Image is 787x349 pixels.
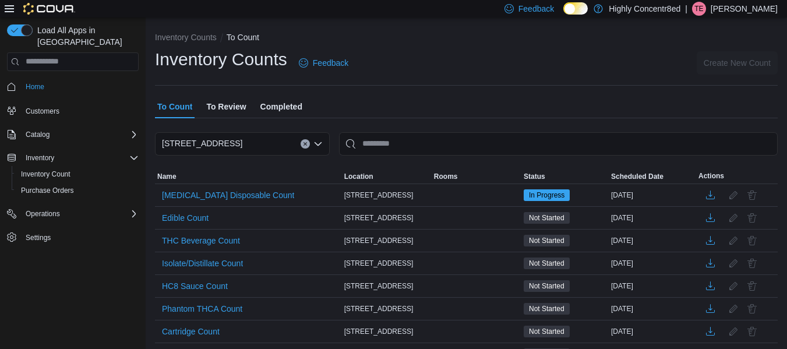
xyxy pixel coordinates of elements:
button: Edit count details [726,232,740,249]
button: Settings [2,229,143,246]
span: Not Started [524,235,570,246]
button: Open list of options [313,139,323,149]
a: Feedback [294,51,353,75]
button: Delete [745,325,759,339]
span: [STREET_ADDRESS] [162,136,242,150]
button: Isolate/Distillate Count [157,255,248,272]
a: Customers [21,104,64,118]
h1: Inventory Counts [155,48,287,71]
span: Cartridge Count [162,326,220,337]
p: Highly Concentr8ed [609,2,680,16]
span: Inventory [26,153,54,163]
input: Dark Mode [563,2,588,15]
button: Purchase Orders [12,182,143,199]
span: Settings [21,230,139,245]
div: [DATE] [609,188,696,202]
button: Clear input [301,139,310,149]
span: Phantom THCA Count [162,303,242,315]
button: Edit count details [726,209,740,227]
button: Delete [745,302,759,316]
span: Feedback [518,3,554,15]
span: Not Started [529,235,564,246]
span: Inventory [21,151,139,165]
span: Not Started [529,304,564,314]
span: Purchase Orders [16,184,139,198]
span: Catalog [21,128,139,142]
div: [DATE] [609,279,696,293]
button: Rooms [432,170,521,184]
button: Customers [2,102,143,119]
button: Delete [745,188,759,202]
span: Purchase Orders [21,186,74,195]
button: [MEDICAL_DATA] Disposable Count [157,186,299,204]
a: Home [21,80,49,94]
span: [STREET_ADDRESS] [344,304,414,313]
button: Edible Count [157,209,213,227]
span: Not Started [529,281,564,291]
span: [STREET_ADDRESS] [344,281,414,291]
button: Catalog [2,126,143,143]
span: Edible Count [162,212,209,224]
button: Delete [745,211,759,225]
button: To Count [227,33,259,42]
button: Name [155,170,342,184]
input: This is a search bar. After typing your query, hit enter to filter the results lower in the page. [339,132,778,156]
button: Operations [21,207,65,221]
nav: Complex example [7,73,139,276]
span: Name [157,172,177,181]
button: Inventory [2,150,143,166]
span: Completed [260,95,302,118]
button: HC8 Sauce Count [157,277,232,295]
div: [DATE] [609,234,696,248]
img: Cova [23,3,75,15]
button: Location [342,170,432,184]
span: Create New Count [704,57,771,69]
span: To Review [206,95,246,118]
span: Not Started [529,258,564,269]
span: Not Started [524,303,570,315]
span: Settings [26,233,51,242]
span: Not Started [529,213,564,223]
button: Inventory [21,151,59,165]
span: HC8 Sauce Count [162,280,228,292]
button: Home [2,78,143,95]
button: Edit count details [726,186,740,204]
button: Edit count details [726,255,740,272]
button: Phantom THCA Count [157,300,247,318]
span: Not Started [524,258,570,269]
span: Not Started [524,212,570,224]
p: [PERSON_NAME] [711,2,778,16]
span: Customers [21,103,139,118]
span: [STREET_ADDRESS] [344,236,414,245]
span: TE [694,2,703,16]
div: Tony Espitia [692,2,706,16]
span: Scheduled Date [611,172,664,181]
span: Operations [26,209,60,218]
button: Inventory Counts [155,33,217,42]
span: Customers [26,107,59,116]
span: Catalog [26,130,50,139]
span: In Progress [529,190,564,200]
span: Home [21,79,139,94]
span: [STREET_ADDRESS] [344,191,414,200]
span: Not Started [524,326,570,337]
a: Inventory Count [16,167,75,181]
span: Actions [698,171,724,181]
span: [STREET_ADDRESS] [344,259,414,268]
span: Load All Apps in [GEOGRAPHIC_DATA] [33,24,139,48]
span: Not Started [529,326,564,337]
span: [STREET_ADDRESS] [344,213,414,223]
button: Catalog [21,128,54,142]
button: Status [521,170,609,184]
a: Settings [21,231,55,245]
button: Create New Count [697,51,778,75]
span: Location [344,172,373,181]
span: In Progress [524,189,570,201]
span: Status [524,172,545,181]
span: To Count [157,95,192,118]
button: Delete [745,279,759,293]
span: Feedback [313,57,348,69]
button: Edit count details [726,300,740,318]
button: Cartridge Count [157,323,224,340]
